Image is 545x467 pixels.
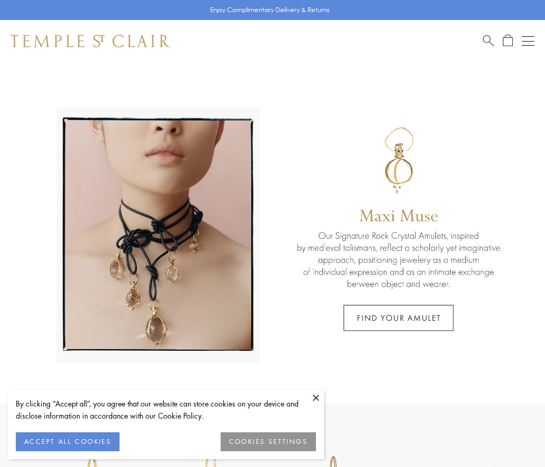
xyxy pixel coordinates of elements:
button: ACCEPT ALL COOKIES [16,432,120,451]
div: By clicking “Accept all”, you agree that our website can store cookies on your device and disclos... [16,398,316,422]
button: COOKIES SETTINGS [221,432,316,451]
img: Temple St. Clair [11,35,170,47]
a: Open Shopping Bag [503,34,513,47]
a: Search [483,34,494,47]
p: Enjoy Complimentary Delivery & Returns [210,5,330,15]
button: Open navigation [522,35,534,47]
